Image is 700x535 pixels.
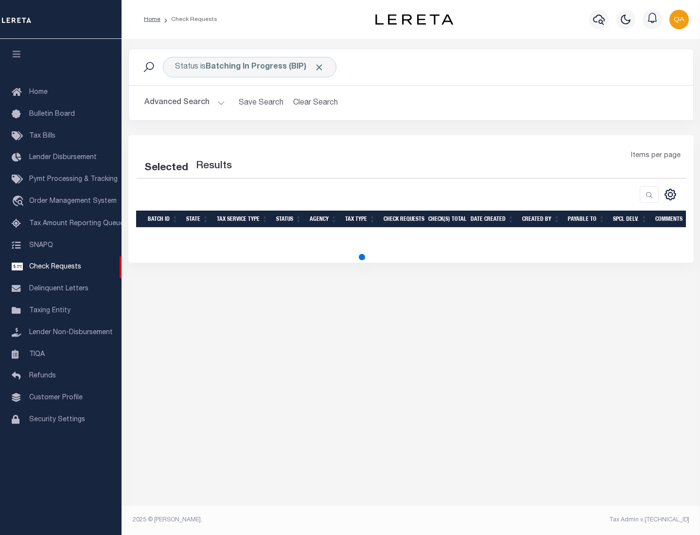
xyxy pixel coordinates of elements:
[314,62,324,72] span: Click to Remove
[375,14,453,25] img: logo-dark.svg
[182,211,213,228] th: State
[341,211,380,228] th: Tax Type
[163,57,336,77] div: Click to Edit
[29,351,45,357] span: TIQA
[213,211,272,228] th: Tax Service Type
[418,516,689,524] div: Tax Admin v.[TECHNICAL_ID]
[29,307,70,314] span: Taxing Entity
[29,264,81,270] span: Check Requests
[144,17,160,22] a: Home
[289,93,342,112] button: Clear Search
[467,211,518,228] th: Date Created
[272,211,306,228] th: Status
[206,63,324,71] b: Batching In Progress (BIP)
[651,211,695,228] th: Comments
[144,160,188,176] div: Selected
[233,93,289,112] button: Save Search
[306,211,341,228] th: Agency
[29,154,97,161] span: Lender Disbursement
[160,15,217,24] li: Check Requests
[29,89,48,96] span: Home
[12,196,27,208] i: travel_explore
[424,211,467,228] th: Check(s) Total
[144,211,182,228] th: Batch Id
[29,285,88,292] span: Delinquent Letters
[29,242,53,249] span: SNAPQ
[29,111,75,118] span: Bulletin Board
[29,416,85,423] span: Security Settings
[29,394,83,401] span: Customer Profile
[609,211,651,228] th: Spcl Delv.
[29,198,117,205] span: Order Management System
[29,329,113,336] span: Lender Non-Disbursement
[29,220,124,227] span: Tax Amount Reporting Queue
[144,93,225,112] button: Advanced Search
[196,159,232,174] label: Results
[564,211,609,228] th: Payable To
[29,133,55,140] span: Tax Bills
[669,10,689,29] img: svg+xml;base64,PHN2ZyB4bWxucz0iaHR0cDovL3d3dy53My5vcmcvMjAwMC9zdmciIHBvaW50ZXItZXZlbnRzPSJub25lIi...
[125,516,411,524] div: 2025 © [PERSON_NAME].
[631,151,681,161] span: Items per page
[518,211,564,228] th: Created By
[380,211,424,228] th: Check Requests
[29,176,118,183] span: Pymt Processing & Tracking
[29,373,56,379] span: Refunds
